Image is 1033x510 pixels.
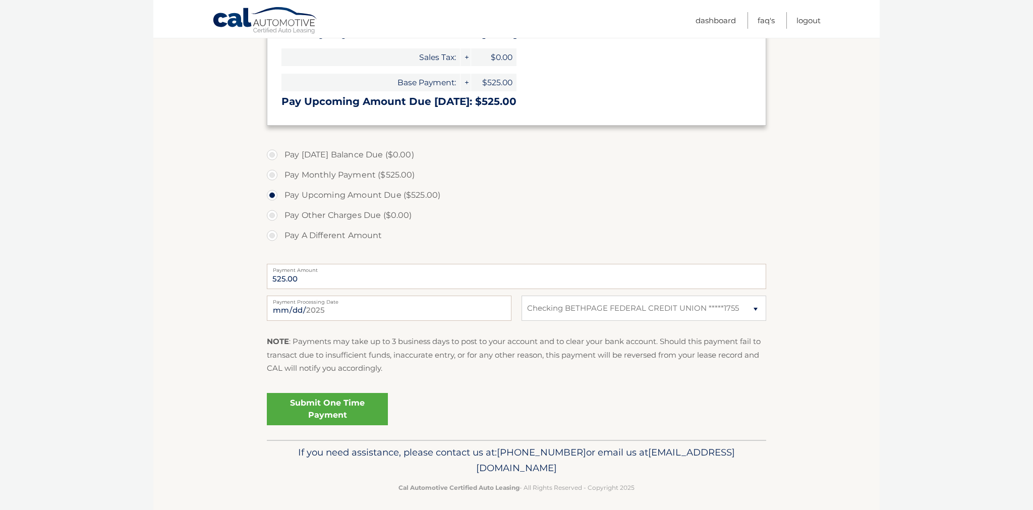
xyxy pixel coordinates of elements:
[267,393,388,425] a: Submit One Time Payment
[471,48,516,66] span: $0.00
[267,185,766,205] label: Pay Upcoming Amount Due ($525.00)
[267,335,766,375] p: : Payments may take up to 3 business days to post to your account and to clear your bank account....
[212,7,318,36] a: Cal Automotive
[281,48,460,66] span: Sales Tax:
[281,95,752,108] h3: Pay Upcoming Amount Due [DATE]: $525.00
[273,444,760,477] p: If you need assistance, please contact us at: or email us at
[267,296,511,321] input: Payment Date
[758,12,775,29] a: FAQ's
[267,336,289,346] strong: NOTE
[471,74,516,91] span: $525.00
[696,12,736,29] a: Dashboard
[461,48,471,66] span: +
[497,446,586,458] span: [PHONE_NUMBER]
[267,296,511,304] label: Payment Processing Date
[267,264,766,272] label: Payment Amount
[267,264,766,289] input: Payment Amount
[267,145,766,165] label: Pay [DATE] Balance Due ($0.00)
[273,482,760,493] p: - All Rights Reserved - Copyright 2025
[267,205,766,225] label: Pay Other Charges Due ($0.00)
[398,484,520,491] strong: Cal Automotive Certified Auto Leasing
[796,12,821,29] a: Logout
[267,165,766,185] label: Pay Monthly Payment ($525.00)
[281,74,460,91] span: Base Payment:
[461,74,471,91] span: +
[267,225,766,246] label: Pay A Different Amount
